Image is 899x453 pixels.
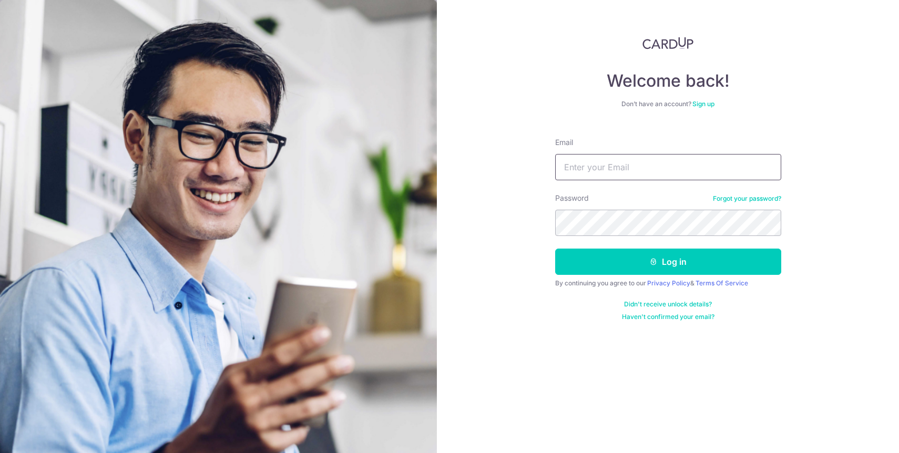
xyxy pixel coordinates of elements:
label: Password [555,193,589,203]
a: Didn't receive unlock details? [624,300,712,308]
h4: Welcome back! [555,70,781,91]
a: Privacy Policy [647,279,690,287]
div: By continuing you agree to our & [555,279,781,287]
a: Sign up [692,100,714,108]
input: Enter your Email [555,154,781,180]
div: Don’t have an account? [555,100,781,108]
img: CardUp Logo [642,37,694,49]
a: Forgot your password? [713,194,781,203]
a: Haven't confirmed your email? [622,313,714,321]
label: Email [555,137,573,148]
button: Log in [555,249,781,275]
a: Terms Of Service [696,279,748,287]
